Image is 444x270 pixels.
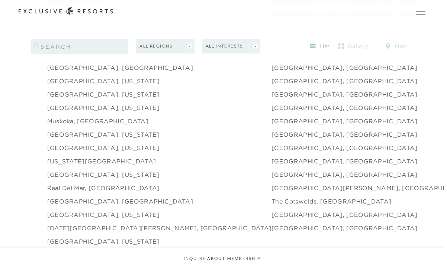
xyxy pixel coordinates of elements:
[271,143,418,152] a: [GEOGRAPHIC_DATA], [GEOGRAPHIC_DATA]
[47,157,156,166] a: [US_STATE][GEOGRAPHIC_DATA]
[379,40,413,52] button: map
[47,63,193,72] a: [GEOGRAPHIC_DATA], [GEOGRAPHIC_DATA]
[416,9,425,14] button: Open navigation
[47,130,160,139] a: [GEOGRAPHIC_DATA], [US_STATE]
[271,90,418,99] a: [GEOGRAPHIC_DATA], [GEOGRAPHIC_DATA]
[271,77,418,85] a: [GEOGRAPHIC_DATA], [GEOGRAPHIC_DATA]
[271,130,418,139] a: [GEOGRAPHIC_DATA], [GEOGRAPHIC_DATA]
[271,210,418,219] a: [GEOGRAPHIC_DATA], [GEOGRAPHIC_DATA]
[136,39,194,53] button: All Regions
[271,224,418,232] a: [GEOGRAPHIC_DATA], [GEOGRAPHIC_DATA]
[47,77,160,85] a: [GEOGRAPHIC_DATA], [US_STATE]
[31,39,129,54] input: search
[47,90,160,99] a: [GEOGRAPHIC_DATA], [US_STATE]
[47,103,160,112] a: [GEOGRAPHIC_DATA], [US_STATE]
[271,157,418,166] a: [GEOGRAPHIC_DATA], [GEOGRAPHIC_DATA]
[337,40,370,52] button: gallery
[303,40,337,52] button: list
[47,143,160,152] a: [GEOGRAPHIC_DATA], [US_STATE]
[47,117,148,126] a: Muskoka, [GEOGRAPHIC_DATA]
[47,183,160,192] a: Real del Mar, [GEOGRAPHIC_DATA]
[47,237,160,246] a: [GEOGRAPHIC_DATA], [US_STATE]
[271,197,391,206] a: The Cotswolds, [GEOGRAPHIC_DATA]
[47,197,193,206] a: [GEOGRAPHIC_DATA], [GEOGRAPHIC_DATA]
[271,170,418,179] a: [GEOGRAPHIC_DATA], [GEOGRAPHIC_DATA]
[410,236,444,270] iframe: Qualified Messenger
[47,224,272,232] a: [DATE][GEOGRAPHIC_DATA][PERSON_NAME], [GEOGRAPHIC_DATA]
[271,63,418,72] a: [GEOGRAPHIC_DATA], [GEOGRAPHIC_DATA]
[47,170,160,179] a: [GEOGRAPHIC_DATA], [US_STATE]
[202,39,260,53] button: All Interests
[271,117,418,126] a: [GEOGRAPHIC_DATA], [GEOGRAPHIC_DATA]
[47,210,160,219] a: [GEOGRAPHIC_DATA], [US_STATE]
[271,103,418,112] a: [GEOGRAPHIC_DATA], [GEOGRAPHIC_DATA]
